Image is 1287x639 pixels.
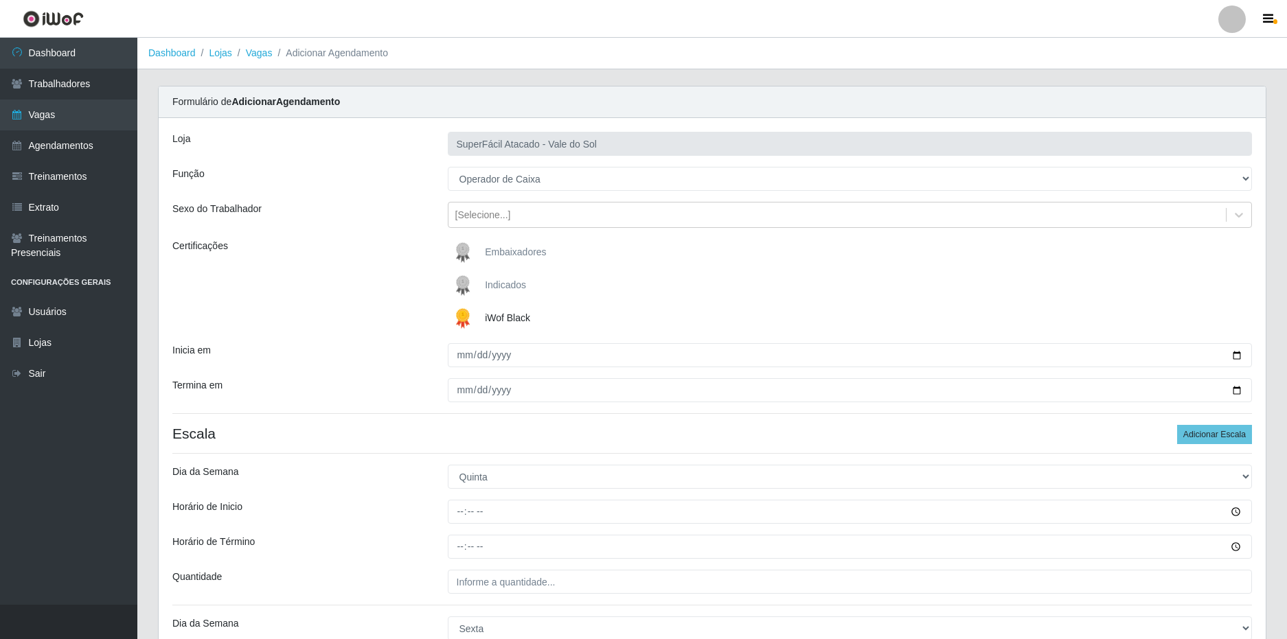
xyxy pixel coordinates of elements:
[172,343,211,358] label: Inicia em
[1177,425,1252,444] button: Adicionar Escala
[172,425,1252,442] h4: Escala
[448,535,1253,559] input: 00:00
[448,500,1253,524] input: 00:00
[246,47,273,58] a: Vagas
[449,272,482,299] img: Indicados
[172,132,190,146] label: Loja
[172,535,255,549] label: Horário de Término
[148,47,196,58] a: Dashboard
[449,239,482,266] img: Embaixadores
[449,305,482,332] img: iWof Black
[455,208,511,222] div: [Selecione...]
[172,378,223,393] label: Termina em
[231,96,340,107] strong: Adicionar Agendamento
[172,239,228,253] label: Certificações
[172,465,239,479] label: Dia da Semana
[23,10,84,27] img: CoreUI Logo
[448,343,1253,367] input: 00/00/0000
[485,279,526,290] span: Indicados
[485,312,530,323] span: iWof Black
[172,616,239,631] label: Dia da Semana
[172,167,205,181] label: Função
[172,202,262,216] label: Sexo do Trabalhador
[448,378,1253,402] input: 00/00/0000
[448,570,1253,594] input: Informe a quantidade...
[159,86,1266,118] div: Formulário de
[209,47,231,58] a: Lojas
[272,46,388,60] li: Adicionar Agendamento
[172,570,222,584] label: Quantidade
[137,38,1287,69] nav: breadcrumb
[485,246,547,257] span: Embaixadores
[172,500,242,514] label: Horário de Inicio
